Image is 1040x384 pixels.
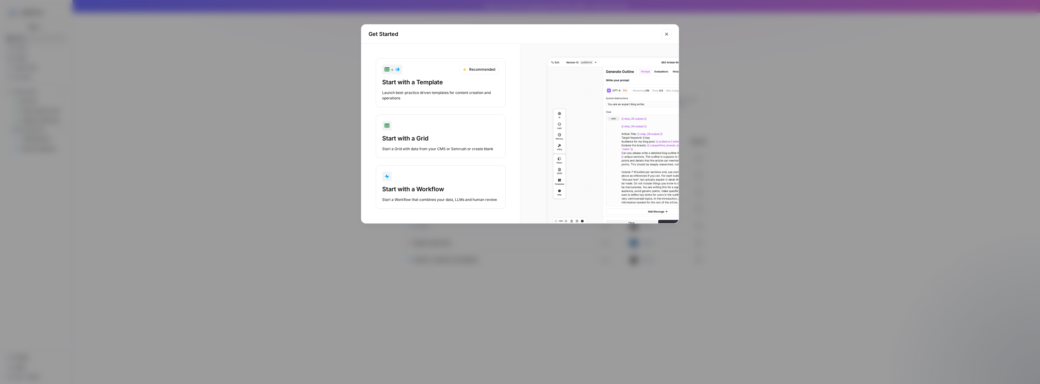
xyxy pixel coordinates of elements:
div: Start with a Template [382,78,499,86]
div: Recommended [459,65,499,74]
div: Launch best-practice driven templates for content creation and operations [382,90,499,101]
button: Close modal [662,29,671,39]
div: + [385,66,400,73]
h2: Get Started [369,30,658,38]
button: +RecommendedStart with a TemplateLaunch best-practice driven templates for content creation and o... [376,58,505,107]
div: Start a Workflow that combines your data, LLMs and human review [382,197,499,202]
button: Start with a WorkflowStart a Workflow that combines your data, LLMs and human review [376,165,505,209]
div: Start with a Workflow [382,185,499,193]
div: Start a Grid with data from your CMS or Semrush or create blank [382,146,499,152]
div: Start with a Grid [382,134,499,143]
button: Start with a GridStart a Grid with data from your CMS or Semrush or create blank [376,115,505,158]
